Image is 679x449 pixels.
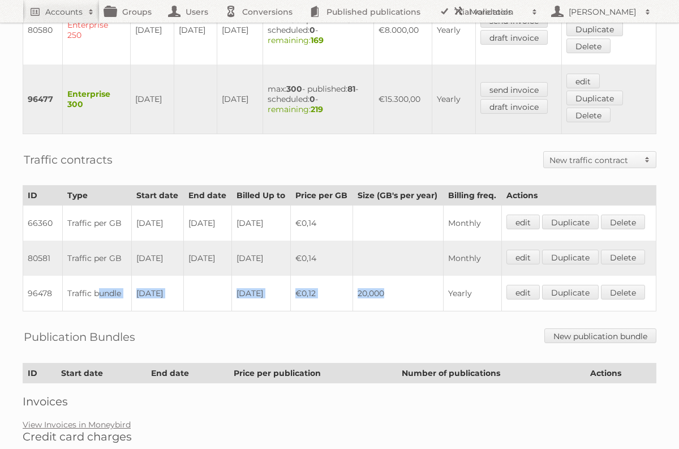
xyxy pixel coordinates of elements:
th: Billing freq. [443,186,501,206]
h2: Credit card charges [23,430,656,443]
td: Yearly [432,65,475,134]
td: [DATE] [184,241,232,276]
td: €0,12 [291,276,353,311]
a: edit [566,74,600,88]
th: ID [23,186,63,206]
td: Monthly [443,206,501,241]
td: Traffic per GB [62,206,131,241]
td: [DATE] [132,276,184,311]
td: [DATE] [217,65,263,134]
strong: 219 [311,104,323,114]
td: 66360 [23,206,63,241]
td: Monthly [443,241,501,276]
strong: 0 [310,94,315,104]
a: Delete [566,108,611,122]
h2: Accounts [45,6,83,18]
th: Actions [502,186,656,206]
th: Type [62,186,131,206]
th: End date [184,186,232,206]
td: Traffic bundle [62,276,131,311]
th: ID [23,364,57,383]
a: New traffic contract [544,152,656,168]
span: remaining: [268,35,324,45]
span: remaining: [268,104,323,114]
a: Duplicate [542,250,599,264]
h2: Invoices [23,395,656,408]
th: Start date [132,186,184,206]
a: edit [506,250,540,264]
a: New publication bundle [544,328,656,343]
td: Yearly [443,276,501,311]
strong: 81 [347,84,355,94]
a: Delete [566,39,611,53]
span: Toggle [639,152,656,168]
td: [DATE] [184,206,232,241]
td: €0,14 [291,206,353,241]
td: Traffic per GB [62,241,131,276]
td: €15.300,00 [373,65,432,134]
a: View Invoices in Moneybird [23,420,131,430]
td: [DATE] [132,241,184,276]
a: Duplicate [542,215,599,229]
td: [DATE] [130,65,174,134]
td: max: - published: - scheduled: - [263,65,373,134]
td: 96477 [23,65,63,134]
th: Billed Up to [231,186,290,206]
a: Delete [601,215,645,229]
h2: Publication Bundles [24,328,135,345]
td: €0,14 [291,241,353,276]
th: Price per publication [229,364,397,383]
td: [DATE] [231,276,290,311]
td: 20,000 [353,276,444,311]
td: 80581 [23,241,63,276]
th: Size (GB's per year) [353,186,444,206]
a: edit [506,285,540,300]
a: send invoice [480,82,548,97]
strong: 300 [286,84,302,94]
td: Enterprise 300 [63,65,131,134]
a: Duplicate [566,22,623,36]
td: 96478 [23,276,63,311]
a: Duplicate [566,91,623,105]
h2: Traffic contracts [24,151,113,168]
a: Duplicate [542,285,599,300]
th: Start date [57,364,146,383]
h2: New traffic contract [549,155,639,166]
h2: More tools [470,6,526,18]
h2: [PERSON_NAME] [566,6,639,18]
a: draft invoice [480,30,548,45]
td: [DATE] [231,206,290,241]
a: draft invoice [480,99,548,114]
th: Actions [585,364,656,383]
td: [DATE] [132,206,184,241]
th: Number of publications [397,364,585,383]
strong: 0 [310,25,315,35]
a: edit [506,215,540,229]
th: Price per GB [291,186,353,206]
a: Delete [601,285,645,300]
td: [DATE] [231,241,290,276]
strong: 169 [311,35,324,45]
th: End date [146,364,229,383]
a: Delete [601,250,645,264]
